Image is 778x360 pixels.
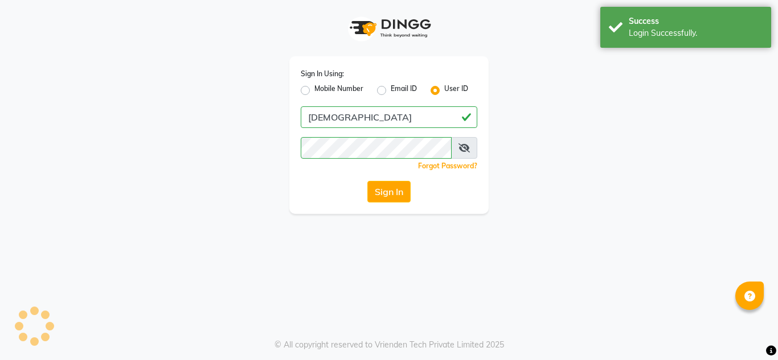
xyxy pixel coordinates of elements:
label: Email ID [391,84,417,97]
input: Username [301,106,477,128]
img: logo1.svg [343,11,435,45]
a: Forgot Password? [418,162,477,170]
label: Mobile Number [314,84,363,97]
div: Success [629,15,763,27]
label: User ID [444,84,468,97]
iframe: chat widget [730,315,767,349]
label: Sign In Using: [301,69,344,79]
button: Sign In [367,181,411,202]
input: Username [301,137,452,159]
div: Login Successfully. [629,27,763,39]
